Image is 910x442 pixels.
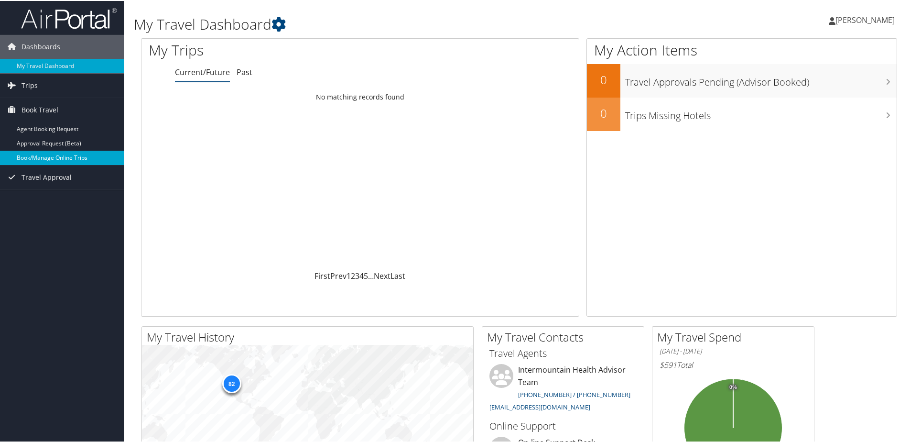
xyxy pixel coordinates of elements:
h2: My Travel Contacts [487,328,644,344]
h6: Total [660,359,807,369]
h1: My Trips [149,39,390,59]
a: First [314,270,330,280]
img: airportal-logo.png [21,6,117,29]
h3: Travel Agents [489,346,637,359]
span: Dashboards [22,34,60,58]
td: No matching records found [141,88,579,105]
h3: Trips Missing Hotels [625,103,897,122]
a: 0Trips Missing Hotels [587,97,897,130]
span: [PERSON_NAME] [835,14,895,24]
span: Trips [22,73,38,97]
a: Prev [330,270,347,280]
h2: 0 [587,104,620,121]
span: Travel Approval [22,165,72,188]
h6: [DATE] - [DATE] [660,346,807,355]
a: 3 [355,270,359,280]
a: 1 [347,270,351,280]
li: Intermountain Health Advisor Team [485,363,641,414]
span: … [368,270,374,280]
span: $591 [660,359,677,369]
h3: Travel Approvals Pending (Advisor Booked) [625,70,897,88]
a: 5 [364,270,368,280]
a: Past [237,66,252,77]
h3: Online Support [489,419,637,432]
h2: 0 [587,71,620,87]
h1: My Travel Dashboard [134,13,648,33]
a: Current/Future [175,66,230,77]
a: Next [374,270,390,280]
a: [PHONE_NUMBER] / [PHONE_NUMBER] [518,389,630,398]
tspan: 0% [729,384,737,389]
div: 82 [222,373,241,392]
h2: My Travel Spend [657,328,814,344]
span: Book Travel [22,97,58,121]
a: 2 [351,270,355,280]
a: Last [390,270,405,280]
h1: My Action Items [587,39,897,59]
h2: My Travel History [147,328,473,344]
a: [PERSON_NAME] [829,5,904,33]
a: 4 [359,270,364,280]
a: 0Travel Approvals Pending (Advisor Booked) [587,63,897,97]
a: [EMAIL_ADDRESS][DOMAIN_NAME] [489,402,590,410]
